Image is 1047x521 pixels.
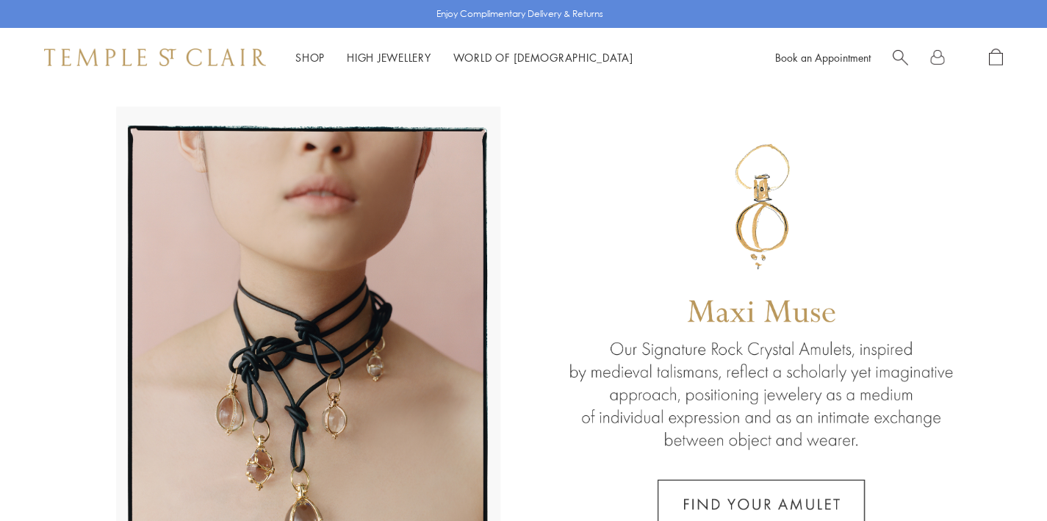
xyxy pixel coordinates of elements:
[989,48,1003,67] a: Open Shopping Bag
[775,50,871,65] a: Book an Appointment
[295,48,633,67] nav: Main navigation
[893,48,908,67] a: Search
[453,50,633,65] a: World of [DEMOGRAPHIC_DATA]World of [DEMOGRAPHIC_DATA]
[44,48,266,66] img: Temple St. Clair
[347,50,431,65] a: High JewelleryHigh Jewellery
[436,7,603,21] p: Enjoy Complimentary Delivery & Returns
[295,50,325,65] a: ShopShop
